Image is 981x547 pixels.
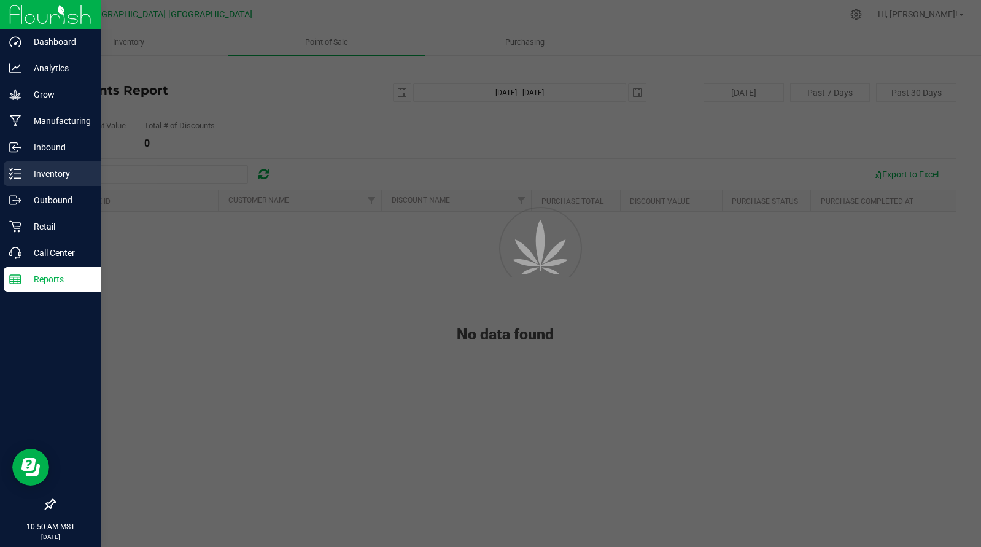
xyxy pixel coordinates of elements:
[21,272,95,287] p: Reports
[21,87,95,102] p: Grow
[9,168,21,180] inline-svg: Inventory
[21,114,95,128] p: Manufacturing
[21,193,95,208] p: Outbound
[12,449,49,486] iframe: Resource center
[21,61,95,76] p: Analytics
[6,521,95,532] p: 10:50 AM MST
[9,115,21,127] inline-svg: Manufacturing
[9,273,21,285] inline-svg: Reports
[9,247,21,259] inline-svg: Call Center
[9,194,21,206] inline-svg: Outbound
[21,34,95,49] p: Dashboard
[9,88,21,101] inline-svg: Grow
[21,166,95,181] p: Inventory
[21,219,95,234] p: Retail
[6,532,95,541] p: [DATE]
[9,36,21,48] inline-svg: Dashboard
[9,141,21,153] inline-svg: Inbound
[9,220,21,233] inline-svg: Retail
[21,140,95,155] p: Inbound
[21,246,95,260] p: Call Center
[9,62,21,74] inline-svg: Analytics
